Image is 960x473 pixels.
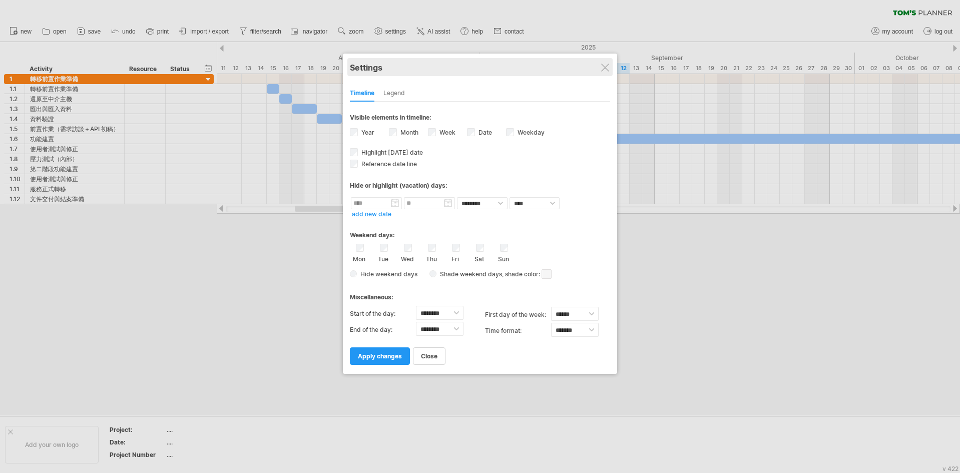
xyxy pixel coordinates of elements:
[421,352,437,360] span: close
[425,253,437,263] label: Thu
[350,306,416,322] label: Start of the day:
[350,284,610,303] div: Miscellaneous:
[437,129,455,136] label: Week
[358,352,402,360] span: apply changes
[485,323,551,339] label: Time format:
[350,114,610,124] div: Visible elements in timeline:
[497,253,510,263] label: Sun
[350,222,610,241] div: Weekend days:
[436,270,502,278] span: Shade weekend days
[449,253,461,263] label: Fri
[401,253,413,263] label: Wed
[353,253,365,263] label: Mon
[350,86,374,102] div: Timeline
[473,253,486,263] label: Sat
[502,268,552,280] span: , shade color:
[413,347,445,365] a: close
[542,269,552,279] span: click here to change the shade color
[383,86,405,102] div: Legend
[350,347,410,365] a: apply changes
[359,160,417,168] span: Reference date line
[352,210,391,218] a: add new date
[398,129,418,136] label: Month
[377,253,389,263] label: Tue
[350,58,610,76] div: Settings
[359,149,423,156] span: Highlight [DATE] date
[350,322,416,338] label: End of the day:
[516,129,545,136] label: Weekday
[485,307,551,323] label: first day of the week:
[359,129,374,136] label: Year
[357,270,417,278] span: Hide weekend days
[476,129,492,136] label: Date
[350,182,610,189] div: Hide or highlight (vacation) days:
